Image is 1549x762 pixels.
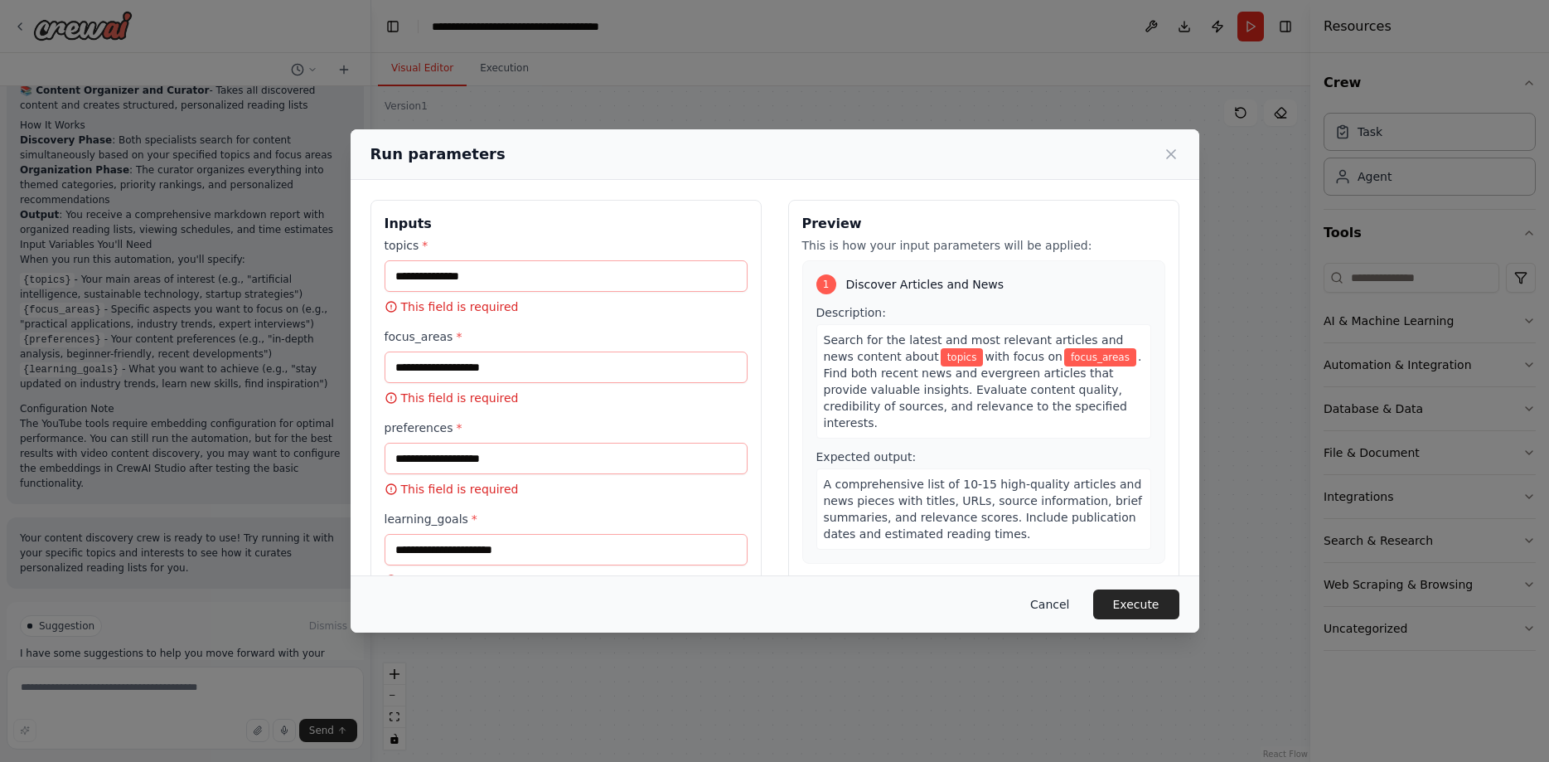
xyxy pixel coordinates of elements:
p: This field is required [385,572,748,589]
label: focus_areas [385,328,748,345]
span: Variable: focus_areas [1064,348,1136,366]
label: topics [385,237,748,254]
div: 1 [816,274,836,294]
button: Execute [1093,590,1179,619]
span: Variable: topics [941,348,984,366]
span: A comprehensive list of 10-15 high-quality articles and news pieces with titles, URLs, source inf... [824,478,1143,541]
span: Description: [816,306,886,319]
span: Discover Articles and News [846,276,1004,293]
p: This is how your input parameters will be applied: [802,237,1165,254]
h2: Run parameters [370,143,506,166]
label: preferences [385,420,748,436]
p: This field is required [385,390,748,406]
label: learning_goals [385,511,748,527]
p: This field is required [385,481,748,497]
span: . Find both recent news and evergreen articles that provide valuable insights. Evaluate content q... [824,350,1142,430]
h3: Inputs [385,214,748,234]
span: Expected output: [816,450,917,464]
span: Search for the latest and most relevant articles and news content about [824,333,1124,363]
p: This field is required [385,298,748,315]
h3: Preview [802,214,1165,234]
button: Cancel [1017,590,1082,619]
span: with focus on [985,350,1062,363]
